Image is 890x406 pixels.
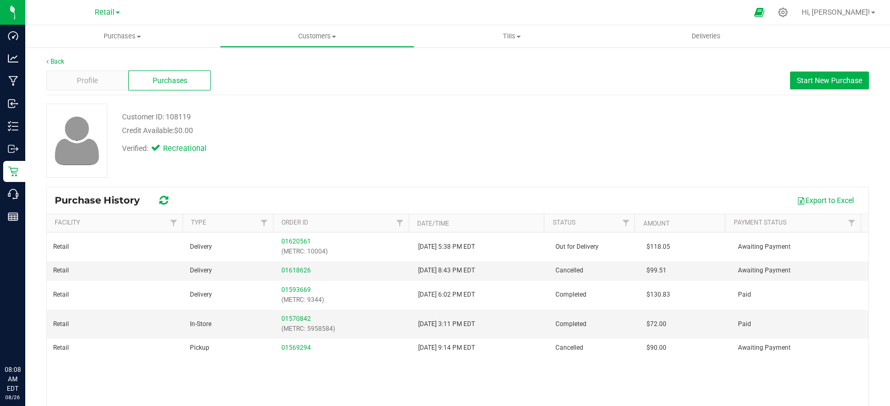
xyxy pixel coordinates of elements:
[555,290,586,300] span: Completed
[122,111,191,123] div: Customer ID: 108119
[46,58,64,65] a: Back
[53,242,69,252] span: Retail
[418,242,475,252] span: [DATE] 5:38 PM EDT
[646,266,666,276] span: $99.51
[281,324,406,334] p: (METRC: 5958584)
[417,220,449,227] a: Date/Time
[8,189,18,199] inline-svg: Call Center
[122,143,205,155] div: Verified:
[31,320,44,333] iframe: Resource center unread badge
[53,319,69,329] span: Retail
[191,219,206,226] a: Type
[776,7,790,17] div: Manage settings
[281,247,406,257] p: (METRC: 10004)
[5,365,21,393] p: 08:08 AM EDT
[281,286,311,293] a: 01593669
[256,214,273,232] a: Filter
[738,290,751,300] span: Paid
[95,8,115,17] span: Retail
[281,267,311,274] a: 01618626
[8,31,18,41] inline-svg: Dashboard
[174,126,193,135] span: $0.00
[790,191,861,209] button: Export to Excel
[220,32,414,41] span: Customers
[8,53,18,64] inline-svg: Analytics
[25,32,220,41] span: Purchases
[609,25,804,47] a: Deliveries
[418,266,475,276] span: [DATE] 8:43 PM EDT
[418,343,475,353] span: [DATE] 9:14 PM EDT
[163,143,205,155] span: Recreational
[418,319,475,329] span: [DATE] 3:11 PM EDT
[53,266,69,276] span: Retail
[153,75,187,86] span: Purchases
[281,219,308,226] a: Order ID
[55,195,150,206] span: Purchase History
[555,266,583,276] span: Cancelled
[555,343,583,353] span: Cancelled
[8,144,18,154] inline-svg: Outbound
[77,75,98,86] span: Profile
[643,220,670,227] a: Amount
[49,114,105,168] img: user-icon.png
[555,319,586,329] span: Completed
[797,76,862,85] span: Start New Purchase
[8,98,18,109] inline-svg: Inbound
[646,343,666,353] span: $90.00
[165,214,183,232] a: Filter
[8,166,18,177] inline-svg: Retail
[843,214,861,232] a: Filter
[553,219,575,226] a: Status
[677,32,735,41] span: Deliveries
[415,32,609,41] span: Tills
[8,121,18,131] inline-svg: Inventory
[190,242,212,252] span: Delivery
[190,266,212,276] span: Delivery
[391,214,408,232] a: Filter
[418,290,475,300] span: [DATE] 6:02 PM EDT
[555,242,599,252] span: Out for Delivery
[414,25,609,47] a: Tills
[53,290,69,300] span: Retail
[190,290,212,300] span: Delivery
[8,76,18,86] inline-svg: Manufacturing
[747,2,771,23] span: Open Ecommerce Menu
[790,72,869,89] button: Start New Purchase
[281,315,311,322] a: 01570842
[122,125,525,136] div: Credit Available:
[802,8,870,16] span: Hi, [PERSON_NAME]!
[734,219,786,226] a: Payment Status
[5,393,21,401] p: 08/26
[738,319,751,329] span: Paid
[11,322,42,353] iframe: Resource center
[190,319,211,329] span: In-Store
[8,211,18,222] inline-svg: Reports
[646,242,670,252] span: $118.05
[646,319,666,329] span: $72.00
[617,214,634,232] a: Filter
[281,238,311,245] a: 01620561
[738,266,791,276] span: Awaiting Payment
[738,242,791,252] span: Awaiting Payment
[25,25,220,47] a: Purchases
[738,343,791,353] span: Awaiting Payment
[55,219,80,226] a: Facility
[281,344,311,351] a: 01569294
[190,343,209,353] span: Pickup
[646,290,670,300] span: $130.83
[281,295,406,305] p: (METRC: 9344)
[53,343,69,353] span: Retail
[220,25,414,47] a: Customers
